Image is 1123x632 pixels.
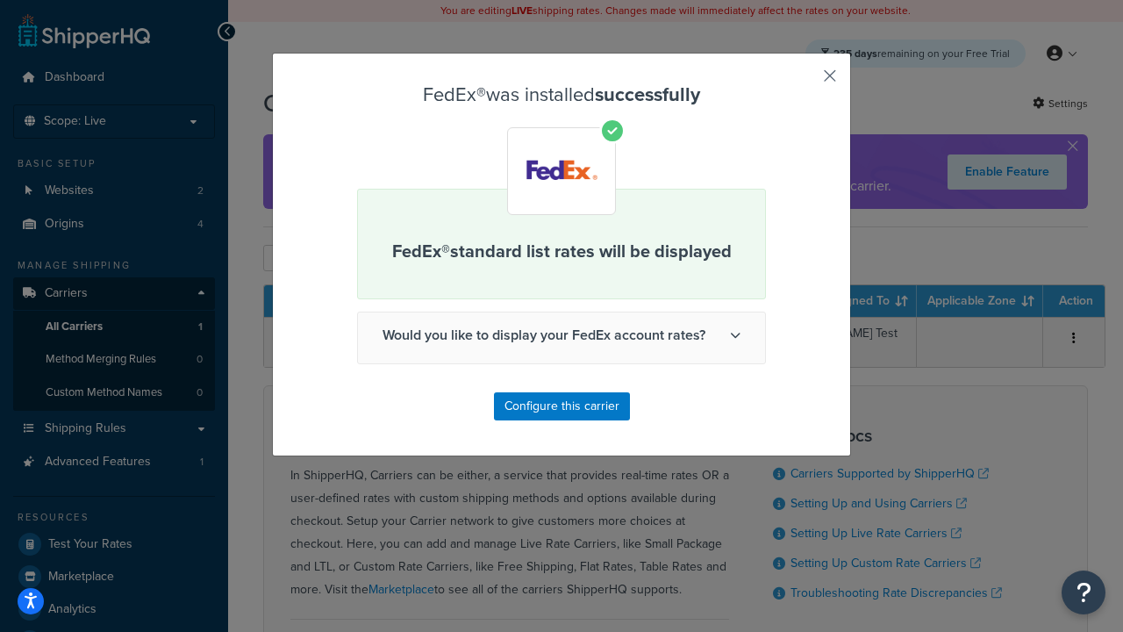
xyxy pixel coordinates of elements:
[358,312,765,358] span: Would you like to display your FedEx account rates?
[357,189,766,299] div: FedEx® standard list rates will be displayed
[1062,571,1105,614] button: Open Resource Center
[595,80,700,109] strong: successfully
[357,84,766,105] h3: FedEx® was installed
[511,131,612,212] img: FedEx®
[494,392,630,420] button: Configure this carrier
